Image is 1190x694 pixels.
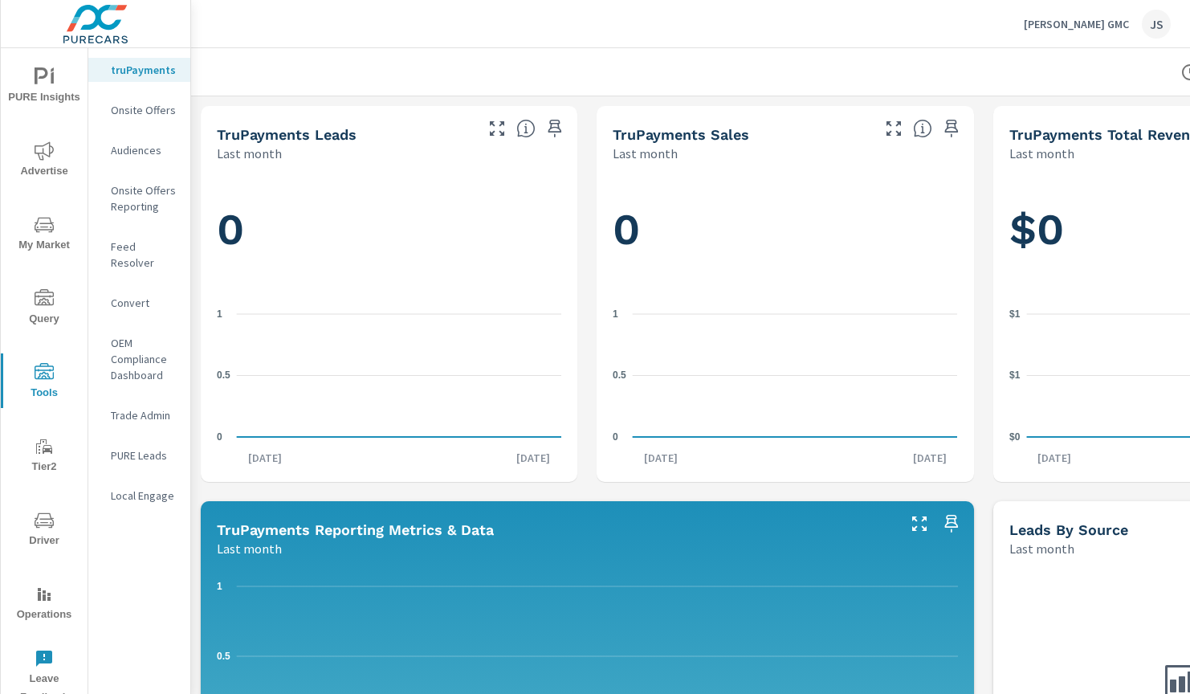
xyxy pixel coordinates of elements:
button: Make Fullscreen [907,511,932,537]
div: JS [1142,10,1171,39]
span: Advertise [6,141,83,181]
p: Last month [1009,539,1074,558]
div: truPayments [88,58,190,82]
div: Trade Admin [88,403,190,427]
div: Convert [88,291,190,315]
div: PURE Leads [88,443,190,467]
button: Make Fullscreen [484,116,510,141]
p: [DATE] [902,450,958,466]
div: Onsite Offers Reporting [88,178,190,218]
p: truPayments [111,62,177,78]
text: $1 [1009,369,1021,381]
p: Audiences [111,142,177,158]
span: PURE Insights [6,67,83,107]
p: Last month [1009,144,1074,163]
p: Onsite Offers [111,102,177,118]
p: Last month [613,144,678,163]
span: The number of truPayments leads. [516,119,536,138]
span: Save this to your personalized report [542,116,568,141]
h5: Leads By Source [1009,521,1128,538]
h5: truPayments Sales [613,126,749,143]
span: Driver [6,511,83,550]
span: Tier2 [6,437,83,476]
p: [DATE] [633,450,689,466]
h5: truPayments Leads [217,126,357,143]
p: Convert [111,295,177,311]
h5: truPayments Reporting Metrics & Data [217,521,494,538]
p: [DATE] [237,450,293,466]
p: PURE Leads [111,447,177,463]
text: 1 [217,581,222,592]
span: Save this to your personalized report [939,116,964,141]
text: 1 [217,308,222,320]
span: Operations [6,585,83,624]
span: Query [6,289,83,329]
p: OEM Compliance Dashboard [111,335,177,383]
text: $0 [1009,431,1021,443]
div: OEM Compliance Dashboard [88,331,190,387]
button: Make Fullscreen [881,116,907,141]
p: [DATE] [1026,450,1082,466]
text: 0.5 [613,369,626,381]
span: Number of sales matched to a truPayments lead. [Source: This data is sourced from the dealer's DM... [913,119,932,138]
span: My Market [6,215,83,255]
text: $1 [1009,308,1021,320]
p: Feed Resolver [111,239,177,271]
p: Onsite Offers Reporting [111,182,177,214]
text: 1 [613,308,618,320]
p: Last month [217,539,282,558]
div: Local Engage [88,484,190,508]
h1: 0 [217,202,561,257]
div: Onsite Offers [88,98,190,122]
text: 0.5 [217,369,230,381]
p: Last month [217,144,282,163]
span: Save this to your personalized report [939,511,964,537]
p: Trade Admin [111,407,177,423]
p: [DATE] [505,450,561,466]
p: Local Engage [111,488,177,504]
span: Tools [6,363,83,402]
div: Feed Resolver [88,235,190,275]
text: 0.5 [217,651,230,662]
h1: 0 [613,202,957,257]
text: 0 [613,431,618,443]
div: Audiences [88,138,190,162]
p: [PERSON_NAME] GMC [1024,17,1129,31]
text: 0 [217,431,222,443]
